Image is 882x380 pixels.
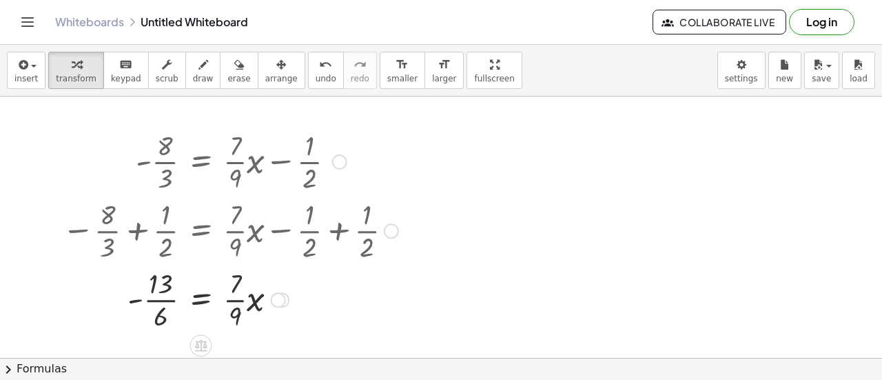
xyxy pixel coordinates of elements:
[193,74,214,83] span: draw
[265,74,298,83] span: arrange
[227,74,250,83] span: erase
[48,52,104,89] button: transform
[842,52,875,89] button: load
[316,74,336,83] span: undo
[438,57,451,73] i: format_size
[220,52,258,89] button: erase
[103,52,149,89] button: keyboardkeypad
[56,74,96,83] span: transform
[17,11,39,33] button: Toggle navigation
[7,52,45,89] button: insert
[111,74,141,83] span: keypad
[351,74,369,83] span: redo
[768,52,801,89] button: new
[55,15,124,29] a: Whiteboards
[185,52,221,89] button: draw
[474,74,514,83] span: fullscreen
[396,57,409,73] i: format_size
[776,74,793,83] span: new
[380,52,425,89] button: format_sizesmaller
[353,57,367,73] i: redo
[14,74,38,83] span: insert
[308,52,344,89] button: undoundo
[717,52,766,89] button: settings
[432,74,456,83] span: larger
[424,52,464,89] button: format_sizelarger
[789,9,854,35] button: Log in
[387,74,418,83] span: smaller
[812,74,831,83] span: save
[804,52,839,89] button: save
[119,57,132,73] i: keyboard
[148,52,186,89] button: scrub
[725,74,758,83] span: settings
[258,52,305,89] button: arrange
[343,52,377,89] button: redoredo
[319,57,332,73] i: undo
[466,52,522,89] button: fullscreen
[850,74,868,83] span: load
[653,10,786,34] button: Collaborate Live
[189,334,212,357] div: Apply the same math to both sides of the equation
[156,74,178,83] span: scrub
[664,16,775,28] span: Collaborate Live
